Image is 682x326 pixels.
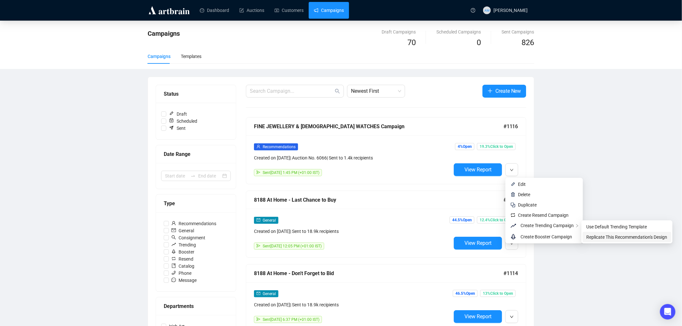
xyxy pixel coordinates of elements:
button: View Report [454,237,502,250]
span: Delete [518,192,531,197]
span: AM [484,7,489,13]
div: Departments [164,302,228,310]
span: General [263,218,276,223]
div: Campaigns [148,53,170,60]
span: rise [171,242,176,247]
span: plus [488,88,493,93]
span: View Report [464,167,492,173]
span: 0 [477,38,481,47]
span: Message [169,277,199,284]
input: Start date [165,172,188,179]
span: rise [511,222,518,230]
span: Phone [169,270,194,277]
span: Trending [169,241,199,248]
span: swap-right [190,173,196,178]
div: Draft Campaigns [382,28,416,35]
span: mail [257,292,260,295]
span: mail [257,218,260,222]
div: Open Intercom Messenger [660,304,676,320]
span: 44.5% Open [450,216,474,224]
div: Created on [DATE] | Auction No. 6066 | Sent to 1.4k recipients [254,154,451,161]
span: Recommendations [263,145,296,149]
div: Status [164,90,228,98]
span: retweet [171,256,176,261]
span: book [171,264,176,268]
span: Create Resend Campaign [518,213,569,218]
img: svg+xml;base64,PHN2ZyB4bWxucz0iaHR0cDovL3d3dy53My5vcmcvMjAwMC9zdmciIHhtbG5zOnhsaW5rPSJodHRwOi8vd3... [511,192,516,197]
span: rocket [171,249,176,254]
div: Templates [181,53,201,60]
div: 8188 At Home - Last Chance to Buy [254,196,503,204]
span: down [510,168,514,172]
span: rocket [511,233,518,241]
span: Resend [169,255,196,263]
div: Scheduled Campaigns [436,28,481,35]
span: Sent [DATE] 12:05 PM (+01:00 IST) [263,244,322,248]
span: Edit [518,182,526,187]
span: to [190,173,196,178]
a: 8188 At Home - Last Chance to Buy#1115mailGeneralCreated on [DATE]| Sent to 18.9k recipientssendS... [246,191,526,258]
span: question-circle [471,8,475,13]
span: Scheduled [166,118,200,125]
span: Catalog [169,263,197,270]
span: Draft [166,110,190,118]
span: [PERSON_NAME] [493,8,528,13]
div: Type [164,199,228,207]
span: 13% Click to Open [480,290,516,297]
span: View Report [464,313,492,320]
span: mail [171,228,176,233]
span: General [263,292,276,296]
span: Newest First [351,85,401,97]
span: Use Default Trending Template [587,224,647,229]
span: Sent [166,125,188,132]
span: #1114 [503,269,518,277]
span: Sent [DATE] 6:37 PM (+01:00 IST) [263,317,319,322]
a: Customers [275,2,304,19]
input: End date [198,172,221,179]
span: search [171,235,176,240]
span: Create Trending Campaign [521,223,574,228]
a: Auctions [239,2,264,19]
span: send [257,317,260,321]
span: phone [171,271,176,275]
span: user [257,145,260,149]
div: Created on [DATE] | Sent to 18.9k recipients [254,301,451,308]
span: send [257,244,260,248]
span: General [169,227,197,234]
a: Dashboard [200,2,229,19]
img: svg+xml;base64,PHN2ZyB4bWxucz0iaHR0cDovL3d3dy53My5vcmcvMjAwMC9zdmciIHdpZHRoPSIyNCIgaGVpZ2h0PSIyNC... [511,202,516,207]
span: 46.5% Open [453,290,478,297]
span: View Report [464,240,492,246]
img: svg+xml;base64,PHN2ZyB4bWxucz0iaHR0cDovL3d3dy53My5vcmcvMjAwMC9zdmciIHhtbG5zOnhsaW5rPSJodHRwOi8vd3... [511,182,516,187]
button: View Report [454,310,502,323]
span: 12.4% Click to Open [477,216,516,224]
button: View Report [454,163,502,176]
span: Replicate This Recommendation's Design [587,235,667,240]
div: 8188 At Home - Don't Forget to Bid [254,269,503,277]
img: retweet.svg [511,213,516,218]
span: Create New [495,87,521,95]
span: right [575,224,579,228]
span: Consignment [169,234,208,241]
div: Created on [DATE] | Sent to 18.9k recipients [254,228,451,235]
span: Sent [DATE] 1:45 PM (+01:00 IST) [263,170,319,175]
span: user [171,221,176,225]
span: #1116 [503,122,518,130]
div: Sent Campaigns [502,28,534,35]
span: 70 [407,38,416,47]
span: 19.3% Click to Open [477,143,516,150]
a: Campaigns [314,2,344,19]
span: Recommendations [169,220,219,227]
span: Campaigns [148,30,180,37]
img: logo [148,5,191,15]
span: Create Booster Campaign [521,234,572,239]
a: FINE JEWELLERY & [DEMOGRAPHIC_DATA] WATCHES Campaign#1116userRecommendationsCreated on [DATE]| Au... [246,117,526,184]
span: message [171,278,176,282]
span: 4% Open [455,143,474,150]
span: send [257,170,260,174]
span: Duplicate [518,202,537,207]
div: Date Range [164,150,228,158]
span: search [335,89,340,94]
span: Booster [169,248,197,255]
span: 826 [522,38,534,47]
